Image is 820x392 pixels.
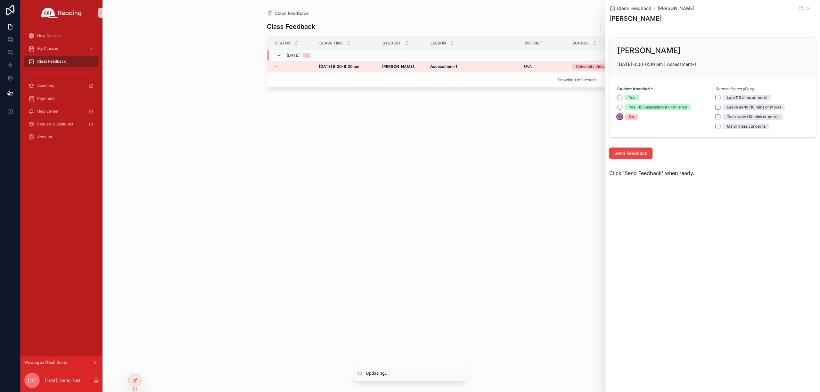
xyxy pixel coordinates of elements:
[629,104,687,110] div: Yes - but assessment unfinished
[727,124,766,129] div: Major class concerns
[45,377,81,384] p: [Test] Demo Test
[614,150,647,156] span: Send Feedback
[658,5,694,12] a: [PERSON_NAME]
[617,86,653,92] strong: Student Attended *
[366,370,389,377] div: Updating...
[37,134,52,140] span: Account
[41,8,82,18] img: App logo
[609,14,662,23] h1: [PERSON_NAME]
[430,41,446,46] span: Lesson
[609,5,651,12] a: Class Feedback
[524,64,564,69] a: UVA
[37,109,59,114] span: Help Center
[28,377,37,384] span: [DT
[37,59,66,64] span: Class Feedback
[24,118,99,130] a: Request Substitutes
[267,10,309,17] a: Class Feedback
[319,64,359,69] strong: [DATE] 6:00-6:30 am
[37,96,55,101] span: Payments
[275,64,277,69] span: -
[24,131,99,143] a: Account
[319,64,374,69] a: [DATE] 6:00-6:30 am
[24,93,99,104] a: Payments
[572,41,589,46] span: School
[382,64,414,69] strong: [PERSON_NAME]
[24,30,99,42] a: New Classes
[617,5,651,12] span: Class Feedback
[20,26,102,151] div: scrollable content
[430,64,516,69] a: Assessment-1
[37,33,61,38] span: New Classes
[609,169,694,177] span: Click 'Send Feedback' when ready.
[382,64,422,69] a: [PERSON_NAME]
[430,64,457,69] strong: Assessment-1
[24,106,99,117] a: Help Center
[275,41,291,46] span: Status
[24,360,67,365] span: Viewing as [Test] Demo
[629,114,634,120] div: No
[617,45,681,56] h2: [PERSON_NAME]
[609,148,652,159] button: Send Feedback
[24,80,99,92] a: Academy
[558,77,596,83] span: Showing 1 of 1 results
[306,53,307,58] div: 1
[24,43,99,54] a: My Classes
[715,86,755,92] em: Student Issues (if any)
[319,41,343,46] span: Class Time
[727,114,779,120] div: Tech issue (10 mins or more)
[727,95,767,100] div: Late (10 mins or more)
[727,104,781,110] div: Leave early (10 mins or more)
[267,22,315,31] h1: Class Feedback
[629,95,635,100] div: Yes
[576,64,604,69] div: University View
[524,64,532,69] span: UVA
[37,122,73,127] span: Request Substitutes
[275,64,311,69] a: -
[37,83,54,88] span: Academy
[617,61,808,68] p: [DATE] 6:00-6:30 am | Assessment-1
[572,64,612,69] a: University View
[24,56,99,67] a: Class Feedback
[524,41,542,46] span: District
[37,46,58,51] span: My Classes
[275,10,309,17] span: Class Feedback
[382,41,401,46] span: Student
[287,53,299,58] span: [DATE]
